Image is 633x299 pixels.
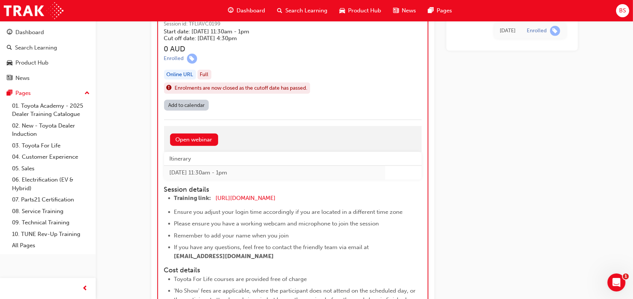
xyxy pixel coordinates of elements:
button: Pages [3,86,93,100]
span: prev-icon [83,284,88,293]
a: 06. Electrification (EV & Hybrid) [9,174,93,194]
td: [DATE] 11:30am - 1pm [164,166,386,180]
span: Please ensure you have a working webcam and microphone to join the session [174,220,379,227]
a: 03. Toyota For Life [9,140,93,152]
img: Trak [4,2,63,19]
span: learningRecordVerb_ENROLL-icon [550,26,560,36]
h5: Start date: [DATE] 11:30am - 1pm [164,28,348,35]
span: 1 [623,273,629,279]
span: learningRecordVerb_ENROLL-icon [187,54,197,64]
span: pages-icon [428,6,434,15]
iframe: Intercom live chat [607,273,625,291]
div: Mon Jul 21 2025 15:08:42 GMT+0930 (Australian Central Standard Time) [500,27,516,35]
button: DashboardSearch LearningProduct HubNews [3,24,93,86]
a: Dashboard [3,26,93,39]
span: up-icon [84,89,90,98]
div: News [15,74,30,83]
span: guage-icon [228,6,234,15]
span: Enrolments are now closed as the cutoff date has passed. [175,84,307,93]
a: 07. Parts21 Certification [9,194,93,206]
a: 01. Toyota Academy - 2025 Dealer Training Catalogue [9,100,93,120]
h5: Cut off date: [DATE] 4:30pm [164,35,348,42]
span: If you have any questions, feel free to contact the friendly team via email at [174,244,369,251]
a: guage-iconDashboard [222,3,271,18]
div: Enrolled [527,27,547,35]
span: Session id: TFLIAVC0199 [164,20,360,29]
a: 02. New - Toyota Dealer Induction [9,120,93,140]
span: [EMAIL_ADDRESS][DOMAIN_NAME] [174,253,274,260]
span: Training link: [174,195,211,201]
a: [URL][DOMAIN_NAME] [216,195,276,201]
a: 08. Service Training [9,206,93,217]
h3: 0 AUD [164,45,360,53]
span: news-icon [7,75,12,82]
div: Dashboard [15,28,44,37]
span: car-icon [7,60,12,66]
span: Search Learning [285,6,327,15]
a: 05. Sales [9,163,93,174]
button: Toyota For Life In Action - Virtual ClassroomSession id: TFLIAVC0199Start date: [DATE] 11:30am - ... [164,5,422,113]
span: pages-icon [7,90,12,97]
span: search-icon [7,45,12,51]
a: All Pages [9,240,93,251]
a: car-iconProduct Hub [333,3,387,18]
div: Online URL [164,70,196,80]
a: news-iconNews [387,3,422,18]
a: 04. Customer Experience [9,151,93,163]
span: Dashboard [237,6,265,15]
div: Pages [15,89,31,98]
span: Remember to add your name when you join [174,232,289,239]
a: Product Hub [3,56,93,70]
span: Toyota For Life courses are provided free of charge [174,276,307,282]
th: Itinerary [164,152,386,166]
span: BS [619,6,626,15]
a: 10. TUNE Rev-Up Training [9,228,93,240]
h4: Session details [164,186,408,194]
span: car-icon [339,6,345,15]
span: news-icon [393,6,399,15]
a: 09. Technical Training [9,217,93,228]
div: Product Hub [15,59,48,67]
a: Open webinar [170,134,218,146]
div: Enrolled [164,55,184,62]
a: search-iconSearch Learning [271,3,333,18]
span: guage-icon [7,29,12,36]
a: Search Learning [3,41,93,55]
span: Ensure you adjust your login time accordingly if you are located in a different time zone [174,209,403,215]
span: News [402,6,416,15]
span: search-icon [277,6,282,15]
a: Add to calendar [164,100,209,111]
button: BS [616,4,629,17]
h4: Cost details [164,266,422,275]
a: News [3,71,93,85]
span: exclaim-icon [167,83,172,93]
span: Product Hub [348,6,381,15]
div: Full [197,70,211,80]
span: Pages [437,6,452,15]
a: pages-iconPages [422,3,458,18]
div: Search Learning [15,44,57,52]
